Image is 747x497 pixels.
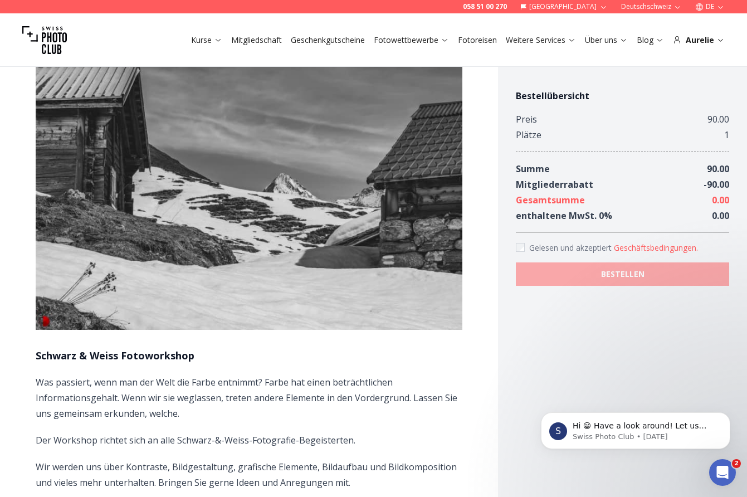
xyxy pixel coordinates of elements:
button: Fotoreisen [453,32,501,48]
div: 1 [724,127,729,143]
input: Accept terms [516,243,525,252]
div: Preis [516,111,537,127]
div: - 90.00 [704,177,729,192]
div: Aurelie [673,35,725,46]
button: Blog [632,32,668,48]
button: Fotowettbewerbe [369,32,453,48]
b: BESTELLEN [601,269,645,280]
a: Blog [637,35,664,46]
img: Swiss photo club [22,18,67,62]
a: Mitgliedschaft [231,35,282,46]
button: BESTELLEN [516,262,729,286]
h4: Bestellübersicht [516,89,729,103]
button: Mitgliedschaft [227,32,286,48]
button: Geschenkgutscheine [286,32,369,48]
span: 0.00 [712,194,729,206]
a: Kurse [191,35,222,46]
span: Gelesen und akzeptiert [529,242,614,253]
p: Was passiert, wenn man der Welt die Farbe entnimmt? Farbe hat einen beträchtlichen Informationsge... [36,374,462,421]
a: Fotoreisen [458,35,497,46]
div: Mitgliederrabatt [516,177,593,192]
button: Accept termsGelesen und akzeptiert [614,242,698,254]
span: 0.00 [712,209,729,222]
h1: Schwarz & Weiss Fotoworkshop [36,348,462,363]
div: enthaltene MwSt. 0 % [516,208,612,223]
iframe: Intercom live chat [709,459,736,486]
button: Kurse [187,32,227,48]
img: Schwarz & Weiss Fotoworkshop [36,46,462,330]
a: Weitere Services [506,35,576,46]
span: 2 [732,459,741,468]
div: 90.00 [707,111,729,127]
a: Fotowettbewerbe [374,35,449,46]
a: Über uns [585,35,628,46]
div: Summe [516,161,550,177]
a: 058 51 00 270 [463,2,507,11]
button: Weitere Services [501,32,580,48]
iframe: Intercom notifications message [524,389,747,467]
a: Geschenkgutscheine [291,35,365,46]
span: 90.00 [707,163,729,175]
p: Wir werden uns über Kontraste, Bildgestaltung, grafische Elemente, Bildaufbau und Bildkomposition... [36,459,462,490]
button: Über uns [580,32,632,48]
div: Gesamtsumme [516,192,585,208]
p: Der Workshop richtet sich an alle Schwarz-&-Weiss-Fotografie-Begeisterten. [36,432,462,448]
div: Plätze [516,127,541,143]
